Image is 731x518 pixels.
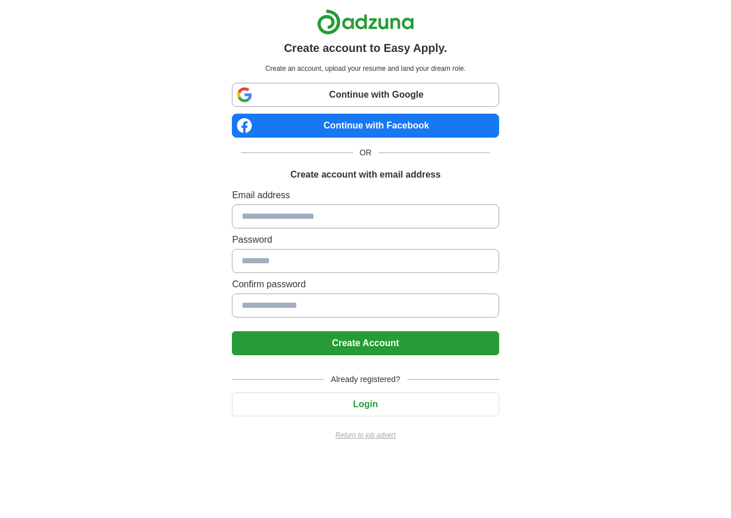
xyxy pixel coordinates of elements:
h1: Create account to Easy Apply. [284,39,447,57]
h1: Create account with email address [290,168,440,182]
a: Login [232,399,499,409]
label: Password [232,233,499,247]
a: Continue with Facebook [232,114,499,138]
span: Already registered? [324,374,407,386]
label: Email address [232,188,499,202]
button: Login [232,392,499,416]
img: Adzuna logo [317,9,414,35]
label: Confirm password [232,278,499,291]
a: Return to job advert [232,430,499,440]
span: OR [353,147,379,159]
p: Create an account, upload your resume and land your dream role. [234,63,496,74]
button: Create Account [232,331,499,355]
a: Continue with Google [232,83,499,107]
